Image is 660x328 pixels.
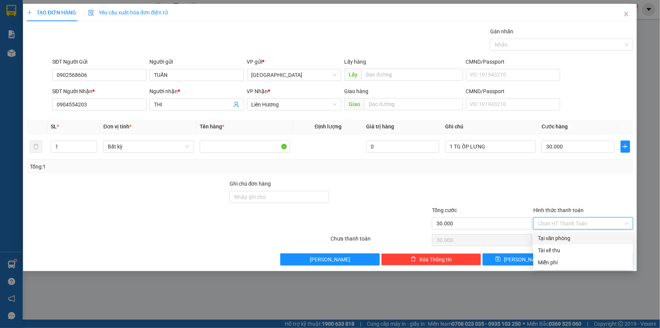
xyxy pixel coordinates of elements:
[542,123,568,130] span: Cước hàng
[252,69,337,81] span: Sài Gòn
[252,99,337,110] span: Liên Hương
[344,59,366,65] span: Lấy hàng
[344,98,364,110] span: Giao
[362,69,463,81] input: Dọc đường
[623,11,629,17] span: close
[27,9,76,16] span: TẠO ĐƠN HÀNG
[310,255,350,264] span: [PERSON_NAME]
[103,123,132,130] span: Đơn vị tính
[280,253,380,266] button: [PERSON_NAME]
[538,246,629,255] div: Tài xế thu
[27,10,32,15] span: plus
[230,181,271,187] label: Ghi chú đơn hàng
[616,4,637,25] button: Close
[330,234,432,248] div: Chưa thanh toán
[344,69,362,81] span: Lấy
[315,123,342,130] span: Định lượng
[51,123,57,130] span: SL
[247,58,341,66] div: VP gửi
[490,28,513,34] label: Gán nhãn
[200,141,290,153] input: VD: Bàn, Ghế
[621,144,630,150] span: plus
[366,141,439,153] input: 0
[149,58,244,66] div: Người gửi
[419,255,452,264] span: Xóa Thông tin
[200,123,224,130] span: Tên hàng
[364,98,463,110] input: Dọc đường
[538,234,629,242] div: Tại văn phòng
[88,10,94,16] img: icon
[621,141,630,153] button: plus
[30,141,42,153] button: delete
[432,207,457,213] span: Tổng cước
[381,253,481,266] button: deleteXóa Thông tin
[52,87,146,95] div: SĐT Người Nhận
[495,256,501,262] span: save
[466,58,560,66] div: CMND/Passport
[52,58,146,66] div: SĐT Người Gửi
[466,87,560,95] div: CMND/Passport
[411,256,416,262] span: delete
[445,141,536,153] input: Ghi Chú
[442,119,539,134] th: Ghi chú
[108,141,189,152] span: Bất kỳ
[233,102,239,108] span: user-add
[366,123,394,130] span: Giá trị hàng
[344,88,368,94] span: Giao hàng
[149,87,244,95] div: Người nhận
[504,255,544,264] span: [PERSON_NAME]
[538,258,629,267] div: Miễn phí
[30,162,255,171] div: Tổng: 1
[483,253,557,266] button: save[PERSON_NAME]
[533,207,584,213] label: Hình thức thanh toán
[88,9,168,16] span: Yêu cầu xuất hóa đơn điện tử
[247,88,268,94] span: VP Nhận
[230,191,329,203] input: Ghi chú đơn hàng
